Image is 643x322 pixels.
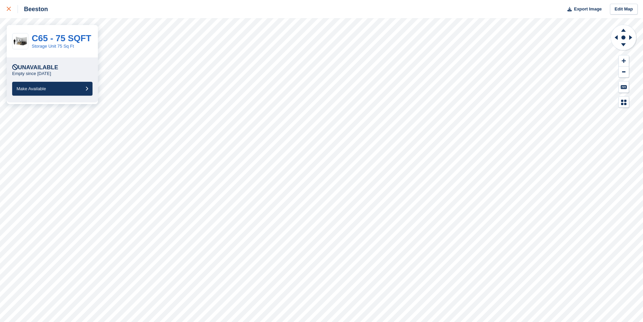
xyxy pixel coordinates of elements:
[619,55,629,67] button: Zoom In
[574,6,601,13] span: Export Image
[12,82,92,96] button: Make Available
[18,5,48,13] div: Beeston
[12,64,58,71] div: Unavailable
[563,4,602,15] button: Export Image
[619,81,629,93] button: Keyboard Shortcuts
[12,71,51,76] p: Empty since [DATE]
[610,4,638,15] a: Edit Map
[32,33,91,43] a: C65 - 75 SQFT
[17,86,46,91] span: Make Available
[619,67,629,78] button: Zoom Out
[619,97,629,108] button: Map Legend
[32,44,74,49] a: Storage Unit 75 Sq Ft
[12,35,28,47] img: 75-sqft-unit.jpg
